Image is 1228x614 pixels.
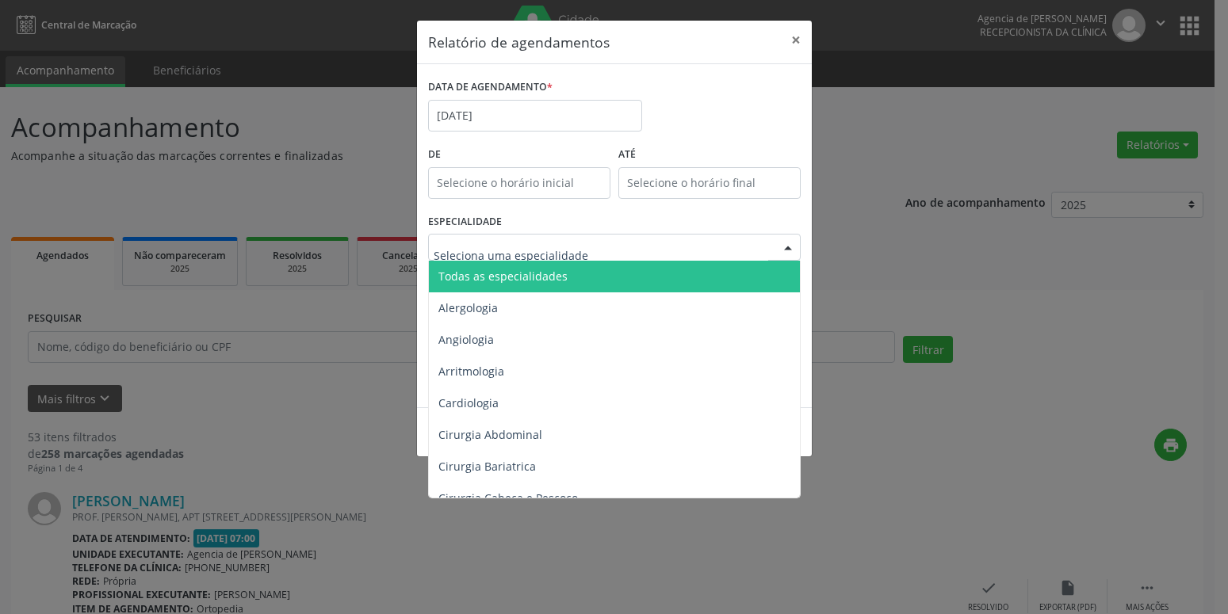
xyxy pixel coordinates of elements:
input: Selecione o horário final [618,167,801,199]
span: Cirurgia Abdominal [438,427,542,442]
input: Seleciona uma especialidade [434,239,768,271]
input: Selecione o horário inicial [428,167,610,199]
span: Cardiologia [438,395,499,410]
label: ESPECIALIDADE [428,210,502,235]
label: ATÉ [618,143,801,167]
h5: Relatório de agendamentos [428,32,610,52]
span: Cirurgia Cabeça e Pescoço [438,490,578,505]
span: Todas as especialidades [438,269,568,284]
span: Arritmologia [438,364,504,379]
label: DATA DE AGENDAMENTO [428,75,553,100]
input: Selecione uma data ou intervalo [428,100,642,132]
span: Angiologia [438,332,494,347]
button: Close [780,21,812,59]
span: Alergologia [438,300,498,315]
label: De [428,143,610,167]
span: Cirurgia Bariatrica [438,459,536,474]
